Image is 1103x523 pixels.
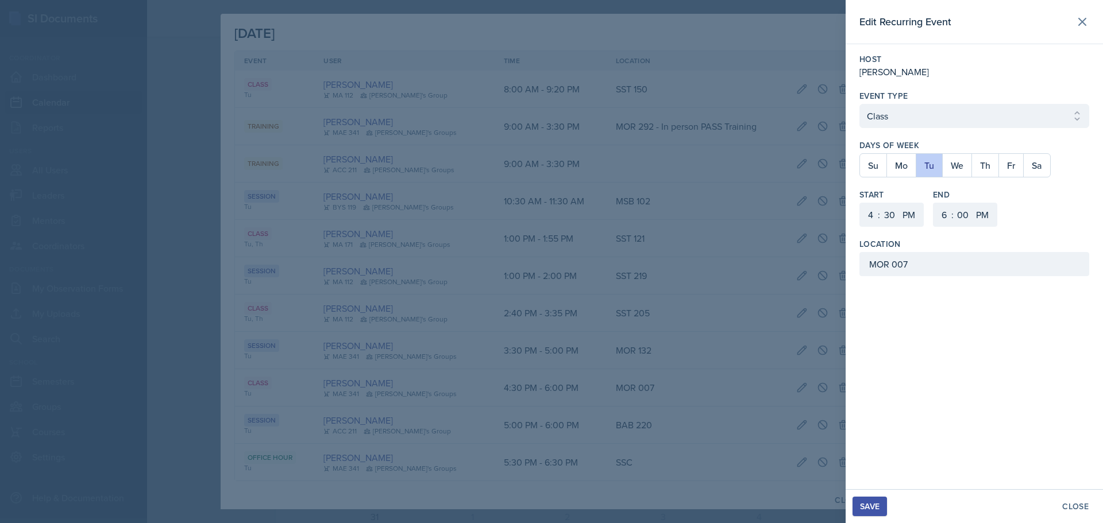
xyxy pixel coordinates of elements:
button: Save [853,497,887,516]
label: Days of Week [859,140,1089,151]
label: Host [859,53,1089,65]
h2: Edit Recurring Event [859,14,951,30]
label: Start [859,189,924,200]
button: Mo [886,154,916,177]
div: Close [1062,502,1089,511]
label: Location [859,238,901,250]
label: Event Type [859,90,908,102]
label: End [933,189,997,200]
div: : [951,208,954,222]
button: Fr [998,154,1023,177]
button: Th [971,154,998,177]
div: : [878,208,880,222]
button: Close [1055,497,1096,516]
button: Sa [1023,154,1050,177]
button: Tu [916,154,942,177]
div: [PERSON_NAME] [859,65,1089,79]
div: Save [860,502,880,511]
button: We [942,154,971,177]
button: Su [860,154,886,177]
input: Enter location [859,252,1089,276]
